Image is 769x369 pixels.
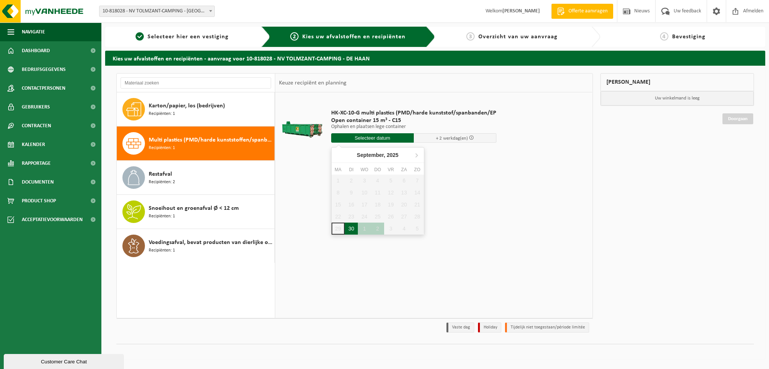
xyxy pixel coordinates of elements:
span: Acceptatievoorwaarden [22,210,83,229]
button: Multi plastics (PMD/harde kunststoffen/spanbanden/EPS/folie naturel/folie gemengd) Recipiënten: 1 [117,127,275,161]
span: Recipiënten: 1 [149,213,175,220]
span: Multi plastics (PMD/harde kunststoffen/spanbanden/EPS/folie naturel/folie gemengd) [149,136,273,145]
li: Holiday [478,322,501,333]
div: [PERSON_NAME] [600,73,754,91]
p: Ophalen en plaatsen lege container [331,124,496,130]
iframe: chat widget [4,352,125,369]
div: vr [384,166,397,173]
input: Selecteer datum [331,133,414,143]
span: Offerte aanvragen [567,8,609,15]
div: 2 [371,223,384,235]
li: Tijdelijk niet toegestaan/période limitée [505,322,589,333]
span: Overzicht van uw aanvraag [478,34,558,40]
li: Vaste dag [446,322,474,333]
h2: Kies uw afvalstoffen en recipiënten - aanvraag voor 10-818028 - NV TOLMZANT-CAMPING - DE HAAN [105,51,765,65]
span: Restafval [149,170,172,179]
button: Restafval Recipiënten: 2 [117,161,275,195]
span: 2 [290,32,299,41]
span: 10-818028 - NV TOLMZANT-CAMPING - DE HAAN [100,6,214,17]
span: Recipiënten: 1 [149,247,175,254]
span: + 2 werkdag(en) [436,136,468,141]
div: 1 [358,223,371,235]
span: Recipiënten: 2 [149,179,175,186]
button: Voedingsafval, bevat producten van dierlijke oorsprong, gemengde verpakking (exclusief glas), cat... [117,229,275,263]
a: Doorgaan [722,113,753,124]
span: 4 [660,32,668,41]
i: 2025 [387,152,398,158]
button: Snoeihout en groenafval Ø < 12 cm Recipiënten: 1 [117,195,275,229]
span: Recipiënten: 1 [149,145,175,152]
a: Offerte aanvragen [551,4,613,19]
span: Voedingsafval, bevat producten van dierlijke oorsprong, gemengde verpakking (exclusief glas), cat... [149,238,273,247]
div: di [345,166,358,173]
span: Gebruikers [22,98,50,116]
span: Kies uw afvalstoffen en recipiënten [302,34,406,40]
div: Keuze recipiënt en planning [275,74,350,92]
div: September, [354,149,401,161]
div: wo [358,166,371,173]
span: Open container 15 m³ - C15 [331,117,496,124]
strong: [PERSON_NAME] [502,8,540,14]
span: Bedrijfsgegevens [22,60,66,79]
div: do [371,166,384,173]
span: 3 [466,32,475,41]
span: Documenten [22,173,54,191]
div: 3 [384,223,397,235]
span: Rapportage [22,154,51,173]
input: Materiaal zoeken [121,77,271,89]
span: Product Shop [22,191,56,210]
span: Recipiënten: 1 [149,110,175,117]
button: Karton/papier, los (bedrijven) Recipiënten: 1 [117,92,275,127]
span: 1 [136,32,144,41]
span: Bevestiging [672,34,706,40]
span: Karton/papier, los (bedrijven) [149,101,225,110]
div: ma [332,166,345,173]
span: Snoeihout en groenafval Ø < 12 cm [149,204,239,213]
span: Selecteer hier een vestiging [148,34,229,40]
span: Navigatie [22,23,45,41]
a: 1Selecteer hier een vestiging [109,32,255,41]
div: zo [411,166,424,173]
span: Contactpersonen [22,79,65,98]
p: Uw winkelmand is leeg [601,91,754,105]
div: za [397,166,410,173]
span: 10-818028 - NV TOLMZANT-CAMPING - DE HAAN [99,6,215,17]
span: Dashboard [22,41,50,60]
span: Contracten [22,116,51,135]
span: Kalender [22,135,45,154]
div: 30 [345,223,358,235]
span: HK-XC-10-G multi plastics (PMD/harde kunststof/spanbanden/EP [331,109,496,117]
